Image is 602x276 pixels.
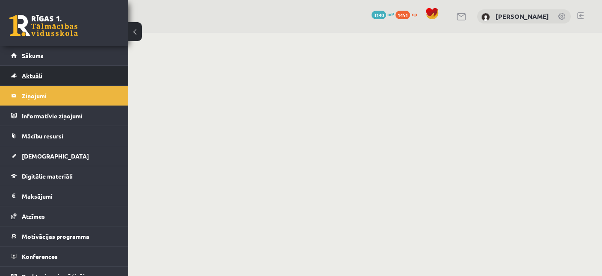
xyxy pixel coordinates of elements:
span: xp [411,11,417,18]
a: Atzīmes [11,206,118,226]
a: Maksājumi [11,186,118,206]
a: [DEMOGRAPHIC_DATA] [11,146,118,166]
span: Mācību resursi [22,132,63,140]
a: [PERSON_NAME] [496,12,549,21]
legend: Ziņojumi [22,86,118,106]
a: Rīgas 1. Tālmācības vidusskola [9,15,78,36]
a: Konferences [11,247,118,266]
span: Konferences [22,253,58,260]
a: Mācību resursi [11,126,118,146]
a: Informatīvie ziņojumi [11,106,118,126]
span: mP [387,11,394,18]
span: 3140 [372,11,386,19]
legend: Informatīvie ziņojumi [22,106,118,126]
a: Digitālie materiāli [11,166,118,186]
span: Digitālie materiāli [22,172,73,180]
span: 1451 [395,11,410,19]
img: Milana Požarņikova [481,13,490,21]
a: 3140 mP [372,11,394,18]
span: Sākums [22,52,44,59]
a: Ziņojumi [11,86,118,106]
span: Motivācijas programma [22,232,89,240]
span: Atzīmes [22,212,45,220]
span: [DEMOGRAPHIC_DATA] [22,152,89,160]
a: Aktuāli [11,66,118,85]
legend: Maksājumi [22,186,118,206]
a: Sākums [11,46,118,65]
a: Motivācijas programma [11,226,118,246]
a: 1451 xp [395,11,421,18]
span: Aktuāli [22,72,42,79]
